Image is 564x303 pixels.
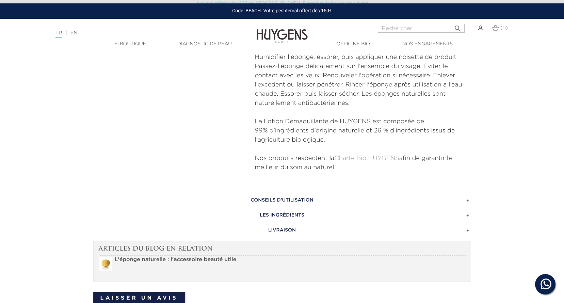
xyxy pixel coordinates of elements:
[255,154,471,172] p: Nos produits respectent la afin de garantir le meilleur du soin au naturel.
[99,257,112,271] img: L'éponge naturelle : l'accessoire beauté utile
[52,29,230,37] div: |
[255,117,471,145] p: La Lotion Démaquillante de HUYGENS est composée de 99% d’ingrédients d’origine naturelle et 26 % ...
[255,53,471,108] p: Humidifier l'éponge, essorer, puis appliquer une noisette de produit. Passez-l'éponge délicatemen...
[257,18,308,44] img: Huygens
[93,193,471,208] a: CONSEILS D'UTILISATION
[319,41,387,48] a: Officine Bio
[393,41,462,48] a: Nos engagements
[452,22,464,31] button: 
[334,155,399,161] a: Charte Bio HUYGENS
[55,31,62,38] a: FR
[454,22,462,31] i: 
[500,26,508,30] span: (0)
[93,223,471,238] a: LIVRAISON
[378,24,465,33] input: Rechercher
[171,41,239,48] a: Diagnostic de peau
[99,245,466,256] h3: Articles du blog en relation
[96,41,164,48] a: E-Boutique
[93,208,471,223] a: LES INGRÉDIENTS
[115,257,237,262] a: L'éponge naturelle : l'accessoire beauté utile
[70,31,77,35] a: EN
